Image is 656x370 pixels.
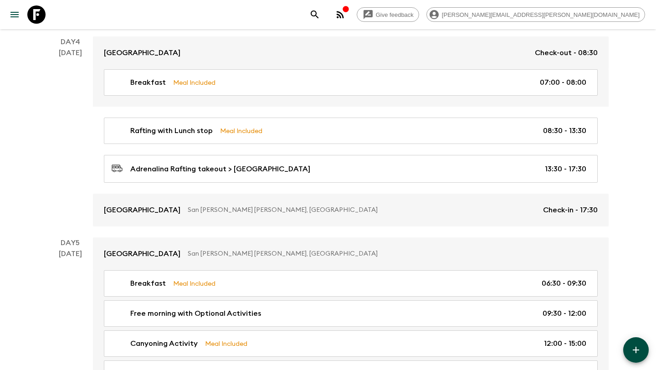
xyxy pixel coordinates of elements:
[104,69,598,96] a: BreakfastMeal Included07:00 - 08:00
[93,194,609,226] a: [GEOGRAPHIC_DATA]San [PERSON_NAME] [PERSON_NAME], [GEOGRAPHIC_DATA]Check-in - 17:30
[371,11,419,18] span: Give feedback
[426,7,645,22] div: [PERSON_NAME][EMAIL_ADDRESS][PERSON_NAME][DOMAIN_NAME]
[220,126,262,136] p: Meal Included
[104,300,598,327] a: Free morning with Optional Activities09:30 - 12:00
[173,77,215,87] p: Meal Included
[543,125,586,136] p: 08:30 - 13:30
[535,47,598,58] p: Check-out - 08:30
[5,5,24,24] button: menu
[130,125,213,136] p: Rafting with Lunch stop
[47,237,93,248] p: Day 5
[104,205,180,216] p: [GEOGRAPHIC_DATA]
[357,7,419,22] a: Give feedback
[437,11,645,18] span: [PERSON_NAME][EMAIL_ADDRESS][PERSON_NAME][DOMAIN_NAME]
[205,339,247,349] p: Meal Included
[540,77,586,88] p: 07:00 - 08:00
[104,330,598,357] a: Canyoning ActivityMeal Included12:00 - 15:00
[188,206,536,215] p: San [PERSON_NAME] [PERSON_NAME], [GEOGRAPHIC_DATA]
[543,308,586,319] p: 09:30 - 12:00
[104,155,598,183] a: Adrenalina Rafting takeout > [GEOGRAPHIC_DATA]13:30 - 17:30
[93,237,609,270] a: [GEOGRAPHIC_DATA]San [PERSON_NAME] [PERSON_NAME], [GEOGRAPHIC_DATA]
[104,118,598,144] a: Rafting with Lunch stopMeal Included08:30 - 13:30
[130,278,166,289] p: Breakfast
[104,248,180,259] p: [GEOGRAPHIC_DATA]
[188,249,590,258] p: San [PERSON_NAME] [PERSON_NAME], [GEOGRAPHIC_DATA]
[545,164,586,175] p: 13:30 - 17:30
[130,164,310,175] p: Adrenalina Rafting takeout > [GEOGRAPHIC_DATA]
[173,278,215,288] p: Meal Included
[130,308,261,319] p: Free morning with Optional Activities
[59,47,82,226] div: [DATE]
[544,338,586,349] p: 12:00 - 15:00
[104,270,598,297] a: BreakfastMeal Included06:30 - 09:30
[543,205,598,216] p: Check-in - 17:30
[130,338,198,349] p: Canyoning Activity
[93,36,609,69] a: [GEOGRAPHIC_DATA]Check-out - 08:30
[104,47,180,58] p: [GEOGRAPHIC_DATA]
[130,77,166,88] p: Breakfast
[542,278,586,289] p: 06:30 - 09:30
[47,36,93,47] p: Day 4
[306,5,324,24] button: search adventures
